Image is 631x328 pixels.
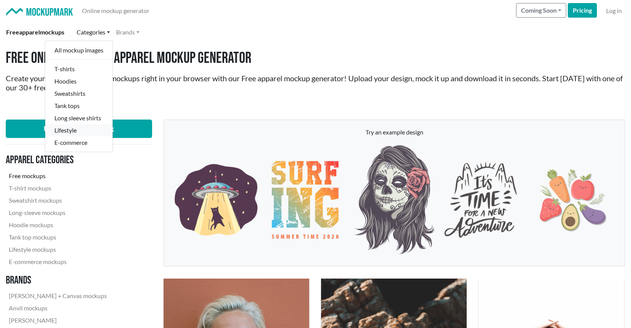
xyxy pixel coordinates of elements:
[6,314,110,326] a: [PERSON_NAME]
[516,3,566,18] button: Coming Soon
[45,63,113,75] a: T-shirts
[45,124,113,136] a: Lifestyle
[6,290,110,302] a: [PERSON_NAME] + Canvas mockups
[6,302,110,314] a: Anvil mockups
[6,256,110,268] a: E-commerce mockups
[568,3,597,18] a: Pricing
[79,3,152,18] a: Online mockup generator
[6,74,625,92] h2: Create your T-shirt and apparel mockups right in your browser with our Free apparel mockup genera...
[3,25,67,40] a: Freeapparelmockups
[6,274,110,287] h3: Brands
[45,75,113,87] a: Hoodies
[6,8,73,16] img: Mockup Mark
[113,25,143,40] a: Brands
[6,243,110,256] a: Lifestyle mockups
[45,136,113,149] a: E-commerce
[6,120,152,138] button: Upload your artwork
[6,154,110,167] h3: Apparel categories
[19,28,40,36] span: apparel
[45,100,113,112] a: Tank tops
[45,44,113,56] a: All mockup images
[6,182,110,194] a: T-shirt mockups
[6,207,110,219] a: Long-sleeve mockups
[603,3,625,18] a: Log in
[6,49,625,67] h1: Free Online T-shirt & Apparel Mockup Generator
[6,219,110,231] a: Hoodie mockups
[45,112,113,124] a: Long sleeve shirts
[6,194,110,207] a: Sweatshirt mockups
[6,170,110,182] a: Free mockups
[45,87,113,100] a: Sweatshirts
[6,231,110,243] a: Tank top mockups
[74,25,113,40] a: Categories
[172,128,617,137] p: Try an example design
